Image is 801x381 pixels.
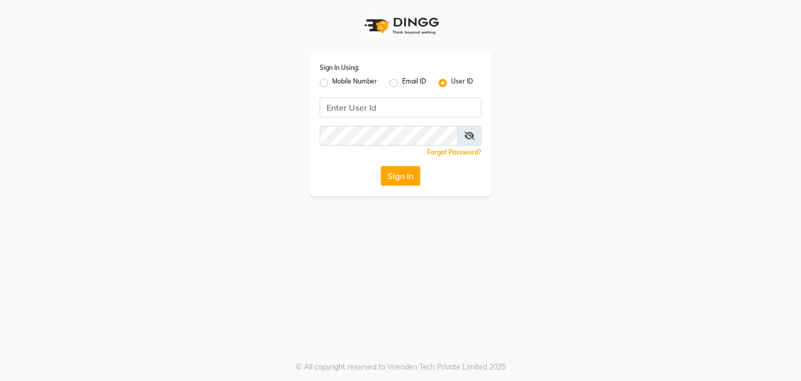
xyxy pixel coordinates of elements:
[402,77,426,89] label: Email ID
[332,77,377,89] label: Mobile Number
[320,126,458,146] input: Username
[320,63,359,73] label: Sign In Using:
[427,148,481,156] a: Forgot Password?
[451,77,473,89] label: User ID
[320,98,481,117] input: Username
[381,166,420,186] button: Sign In
[359,10,442,41] img: logo1.svg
